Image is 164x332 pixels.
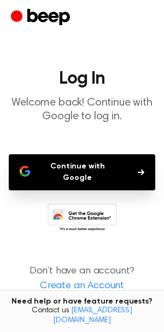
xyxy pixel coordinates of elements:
[9,96,155,124] p: Welcome back! Continue with Google to log in.
[9,154,155,190] button: Continue with Google
[11,7,73,28] a: Beep
[9,70,155,88] h1: Log In
[7,306,157,325] span: Contact us
[11,279,153,294] a: Create an Account
[9,264,155,294] p: Don’t have an account?
[53,307,132,324] a: [EMAIL_ADDRESS][DOMAIN_NAME]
